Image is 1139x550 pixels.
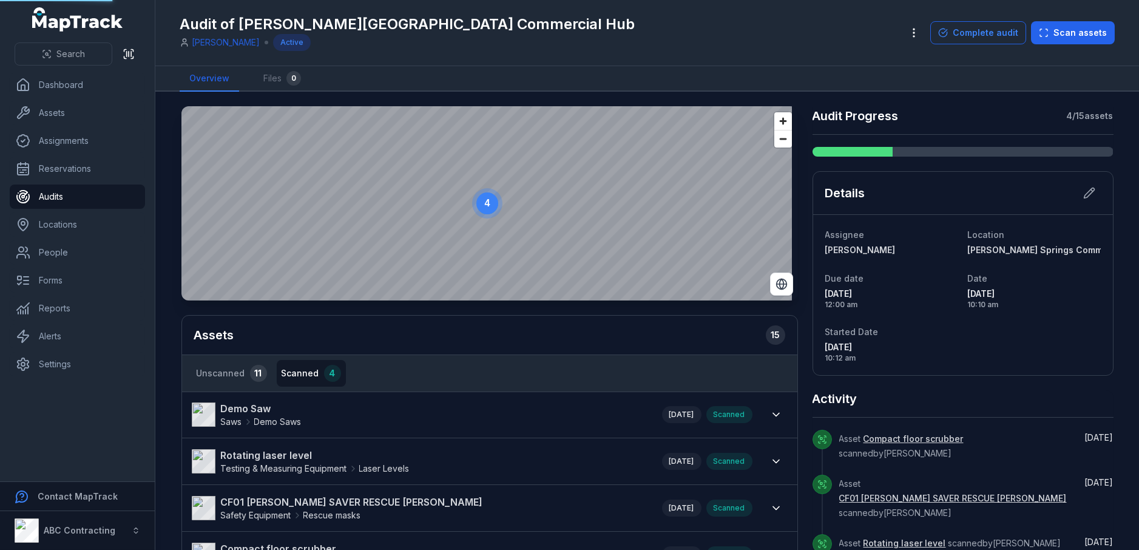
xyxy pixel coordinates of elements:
a: Audits [10,185,145,209]
span: 12:00 am [825,300,958,310]
span: 10:12 am [825,353,958,363]
span: Rescue masks [303,509,361,521]
h2: Activity [813,390,857,407]
text: 4 [484,198,490,208]
div: Active [273,34,311,51]
div: Scanned [706,500,752,517]
span: 10:10 am [968,300,1101,310]
a: MapTrack [32,7,123,32]
strong: Demo Saw [221,401,302,416]
a: Rotating laser levelTesting & Measuring EquipmentLaser Levels [192,448,650,475]
a: Alerts [10,324,145,348]
h2: Details [825,185,865,202]
a: Reservations [10,157,145,181]
time: 20/08/2025, 10:12:36 am [1085,432,1114,443]
button: Zoom in [774,112,792,130]
time: 20/08/2025, 10:10:29 am [968,288,1101,310]
strong: ABC Contracting [44,525,115,535]
span: Testing & Measuring Equipment [221,463,347,475]
span: [DATE] [1085,432,1114,443]
a: CF01 [PERSON_NAME] SAVER RESCUE [PERSON_NAME] [839,492,1067,504]
span: Location [968,229,1005,240]
a: [PERSON_NAME] Springs Commercial Hub [968,244,1101,256]
strong: CF01 [PERSON_NAME] SAVER RESCUE [PERSON_NAME] [221,495,483,509]
span: Asset scanned by [PERSON_NAME] [839,478,1067,518]
span: Started Date [825,327,879,337]
h2: Assets [194,325,785,345]
span: [DATE] [1085,537,1114,547]
a: [PERSON_NAME] [192,36,260,49]
button: Complete audit [930,21,1026,44]
a: Assets [10,101,145,125]
time: 20/08/2025, 10:12:18 am [825,341,958,363]
span: [DATE] [669,410,694,419]
time: 20/08/2025, 10:12:30 am [1085,537,1114,547]
div: Scanned [706,406,752,423]
span: Due date [825,273,864,283]
span: Asset scanned by [PERSON_NAME] [839,433,964,458]
a: People [10,240,145,265]
button: Scan assets [1031,21,1115,44]
span: Demo Saws [254,416,302,428]
time: 31/08/2025, 12:00:00 am [825,288,958,310]
a: CF01 [PERSON_NAME] SAVER RESCUE [PERSON_NAME]Safety EquipmentRescue masks [192,495,650,521]
div: 4 [324,365,341,382]
span: Date [968,273,988,283]
a: Demo SawSawsDemo Saws [192,401,650,428]
span: [DATE] [825,341,958,353]
button: Switch to Satellite View [770,273,793,296]
strong: Rotating laser level [221,448,410,463]
button: Search [15,42,112,66]
span: Assignee [825,229,865,240]
span: [DATE] [968,288,1101,300]
a: Rotating laser level [864,537,946,549]
a: Files0 [254,66,311,92]
span: Safety Equipment [221,509,291,521]
span: Search [56,48,85,60]
a: Forms [10,268,145,293]
button: Unscanned11 [192,360,272,387]
time: 20/08/2025, 10:12:29 am [669,410,694,419]
button: Scanned4 [277,360,346,387]
div: 0 [286,71,301,86]
div: Scanned [706,453,752,470]
a: Settings [10,352,145,376]
a: Dashboard [10,73,145,97]
canvas: Map [181,106,793,300]
h1: Audit of [PERSON_NAME][GEOGRAPHIC_DATA] Commercial Hub [180,15,635,34]
strong: 4 / 15 assets [1067,110,1114,122]
a: Locations [10,212,145,237]
a: Reports [10,296,145,321]
div: 11 [250,365,267,382]
button: Zoom out [774,130,792,148]
span: Laser Levels [359,463,410,475]
a: Overview [180,66,239,92]
div: 15 [766,325,785,345]
strong: Contact MapTrack [38,491,118,501]
span: [DATE] [825,288,958,300]
a: [PERSON_NAME] [825,244,958,256]
time: 20/08/2025, 10:12:35 am [669,503,694,512]
time: 20/08/2025, 10:12:32 am [1085,477,1114,487]
span: [DATE] [669,457,694,466]
span: [DATE] [1085,477,1114,487]
a: Compact floor scrubber [864,433,964,445]
span: Saws [221,416,242,428]
span: [DATE] [669,503,694,512]
h2: Audit Progress [813,107,899,124]
span: Asset scanned by [PERSON_NAME] [839,538,1061,548]
a: Assignments [10,129,145,153]
time: 20/08/2025, 10:12:30 am [669,457,694,466]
